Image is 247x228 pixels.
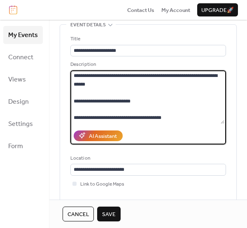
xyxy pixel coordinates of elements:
div: Location [70,154,224,163]
div: Event color [70,198,131,206]
button: Cancel [63,207,94,221]
a: Design [3,93,43,111]
span: Settings [8,118,33,131]
a: Contact Us [127,6,154,14]
button: Upgrade🚀 [197,3,238,16]
button: AI Assistant [74,130,123,141]
span: My Events [8,29,38,42]
span: Form [8,140,23,153]
button: Save [97,207,121,221]
span: Views [8,73,26,86]
div: Description [70,60,224,69]
span: Design [8,95,29,109]
span: Cancel [68,210,89,219]
img: logo [9,5,17,14]
a: Settings [3,115,43,133]
a: Views [3,70,43,88]
span: Connect [8,51,33,64]
div: Title [70,35,224,43]
span: Save [102,210,116,219]
a: My Account [161,6,190,14]
span: Link to Google Maps [80,180,124,188]
span: Upgrade 🚀 [201,6,234,14]
a: My Events [3,26,43,44]
div: AI Assistant [89,132,117,140]
span: Event details [70,21,106,29]
a: Form [3,137,43,155]
a: Connect [3,48,43,66]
